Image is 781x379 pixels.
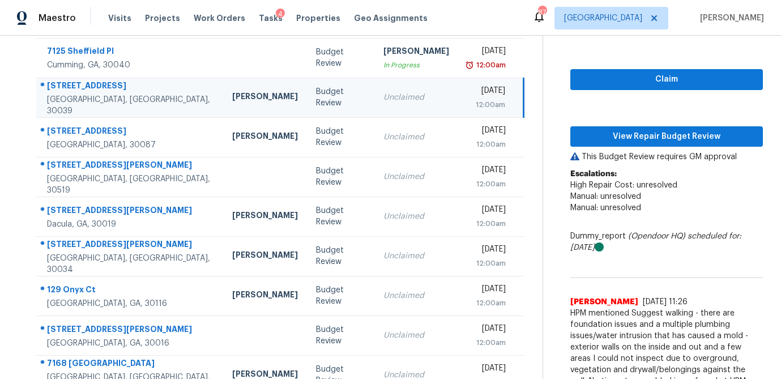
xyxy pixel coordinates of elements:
[474,59,506,71] div: 12:00am
[570,170,617,178] b: Escalations:
[467,178,506,190] div: 12:00am
[570,126,763,147] button: View Repair Budget Review
[570,232,741,252] i: scheduled for: [DATE]
[232,289,298,303] div: [PERSON_NAME]
[47,253,214,275] div: [GEOGRAPHIC_DATA], [GEOGRAPHIC_DATA], 30034
[564,12,642,24] span: [GEOGRAPHIC_DATA]
[570,193,641,201] span: Manual: unresolved
[467,204,506,218] div: [DATE]
[47,205,214,219] div: [STREET_ADDRESS][PERSON_NAME]
[47,159,214,173] div: [STREET_ADDRESS][PERSON_NAME]
[467,45,506,59] div: [DATE]
[570,151,763,163] p: This Budget Review requires GM approval
[467,337,506,348] div: 12:00am
[276,8,285,20] div: 4
[47,125,214,139] div: [STREET_ADDRESS]
[232,210,298,224] div: [PERSON_NAME]
[316,324,365,347] div: Budget Review
[316,284,365,307] div: Budget Review
[47,357,214,372] div: 7168 [GEOGRAPHIC_DATA]
[467,139,506,150] div: 12:00am
[47,173,214,196] div: [GEOGRAPHIC_DATA], [GEOGRAPHIC_DATA], 30519
[316,46,365,69] div: Budget Review
[232,91,298,105] div: [PERSON_NAME]
[47,80,214,94] div: [STREET_ADDRESS]
[383,45,449,59] div: [PERSON_NAME]
[465,59,474,71] img: Overdue Alarm Icon
[467,244,506,258] div: [DATE]
[579,130,754,144] span: View Repair Budget Review
[194,12,245,24] span: Work Orders
[316,126,365,148] div: Budget Review
[383,211,449,222] div: Unclaimed
[47,45,214,59] div: 7125 Sheffield Pl
[383,92,449,103] div: Unclaimed
[538,7,546,18] div: 87
[467,85,505,99] div: [DATE]
[570,204,641,212] span: Manual: unresolved
[47,298,214,309] div: [GEOGRAPHIC_DATA], GA, 30116
[47,59,214,71] div: Cumming, GA, 30040
[467,258,506,269] div: 12:00am
[354,12,428,24] span: Geo Assignments
[316,165,365,188] div: Budget Review
[47,239,214,253] div: [STREET_ADDRESS][PERSON_NAME]
[296,12,340,24] span: Properties
[39,12,76,24] span: Maestro
[628,232,685,240] i: (Opendoor HQ)
[383,171,449,182] div: Unclaimed
[259,14,283,22] span: Tasks
[570,296,638,308] span: [PERSON_NAME]
[467,283,506,297] div: [DATE]
[579,73,754,87] span: Claim
[47,94,214,117] div: [GEOGRAPHIC_DATA], [GEOGRAPHIC_DATA], 30039
[467,125,506,139] div: [DATE]
[383,290,449,301] div: Unclaimed
[643,298,688,306] span: [DATE] 11:26
[383,131,449,143] div: Unclaimed
[467,363,506,377] div: [DATE]
[383,59,449,71] div: In Progress
[232,130,298,144] div: [PERSON_NAME]
[695,12,764,24] span: [PERSON_NAME]
[467,297,506,309] div: 12:00am
[47,219,214,230] div: Dacula, GA, 30019
[570,181,677,189] span: High Repair Cost: unresolved
[316,86,365,109] div: Budget Review
[570,69,763,90] button: Claim
[47,323,214,338] div: [STREET_ADDRESS][PERSON_NAME]
[145,12,180,24] span: Projects
[47,338,214,349] div: [GEOGRAPHIC_DATA], GA, 30016
[108,12,131,24] span: Visits
[383,250,449,262] div: Unclaimed
[467,164,506,178] div: [DATE]
[47,284,214,298] div: 129 Onyx Ct
[232,249,298,263] div: [PERSON_NAME]
[316,245,365,267] div: Budget Review
[467,323,506,337] div: [DATE]
[383,330,449,341] div: Unclaimed
[570,231,763,253] div: Dummy_report
[47,139,214,151] div: [GEOGRAPHIC_DATA], 30087
[467,99,505,110] div: 12:00am
[467,218,506,229] div: 12:00am
[316,205,365,228] div: Budget Review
